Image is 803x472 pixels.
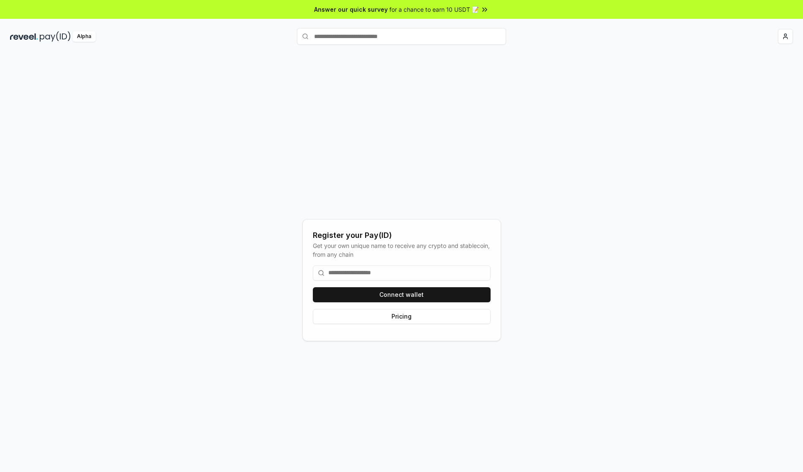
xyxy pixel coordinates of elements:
div: Alpha [72,31,96,42]
img: reveel_dark [10,31,38,42]
div: Get your own unique name to receive any crypto and stablecoin, from any chain [313,241,491,259]
span: for a chance to earn 10 USDT 📝 [389,5,479,14]
div: Register your Pay(ID) [313,230,491,241]
button: Pricing [313,309,491,324]
img: pay_id [40,31,71,42]
span: Answer our quick survey [314,5,388,14]
button: Connect wallet [313,287,491,302]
